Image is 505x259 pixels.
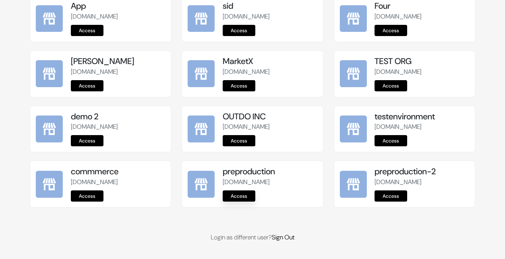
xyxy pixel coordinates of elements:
[375,167,469,177] h5: preproduction-2
[223,112,317,122] h5: OUTDO INC
[36,115,63,142] img: demo 2
[188,60,215,87] img: MarketX
[223,12,317,21] p: [DOMAIN_NAME]
[340,171,367,198] img: preproduction-2
[340,60,367,87] img: TEST ORG
[340,115,367,142] img: testenvironment
[375,25,407,36] a: Access
[223,1,317,11] h5: sid
[71,25,103,36] a: Access
[375,190,407,202] a: Access
[71,67,165,77] p: [DOMAIN_NAME]
[71,122,165,132] p: [DOMAIN_NAME]
[71,80,103,91] a: Access
[223,56,317,66] h5: MarketX
[223,80,255,91] a: Access
[71,190,103,202] a: Access
[375,56,469,66] h5: TEST ORG
[71,56,165,66] h5: [PERSON_NAME]
[223,190,255,202] a: Access
[71,1,165,11] h5: App
[71,135,103,146] a: Access
[223,67,317,77] p: [DOMAIN_NAME]
[36,60,63,87] img: kamal Da
[71,112,165,122] h5: demo 2
[375,177,469,187] p: [DOMAIN_NAME]
[30,233,475,242] p: Login as different user?
[223,167,317,177] h5: preproduction
[375,67,469,77] p: [DOMAIN_NAME]
[71,177,165,187] p: [DOMAIN_NAME]
[188,5,215,32] img: sid
[375,135,407,146] a: Access
[375,12,469,21] p: [DOMAIN_NAME]
[188,171,215,198] img: preproduction
[223,135,255,146] a: Access
[375,1,469,11] h5: Four
[340,5,367,32] img: Four
[375,112,469,122] h5: testenvironment
[375,122,469,132] p: [DOMAIN_NAME]
[375,80,407,91] a: Access
[223,122,317,132] p: [DOMAIN_NAME]
[223,177,317,187] p: [DOMAIN_NAME]
[188,115,215,142] img: OUTDO INC
[36,5,63,32] img: App
[272,233,295,241] a: Sign Out
[223,25,255,36] a: Access
[36,171,63,198] img: commmerce
[71,12,165,21] p: [DOMAIN_NAME]
[71,167,165,177] h5: commmerce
